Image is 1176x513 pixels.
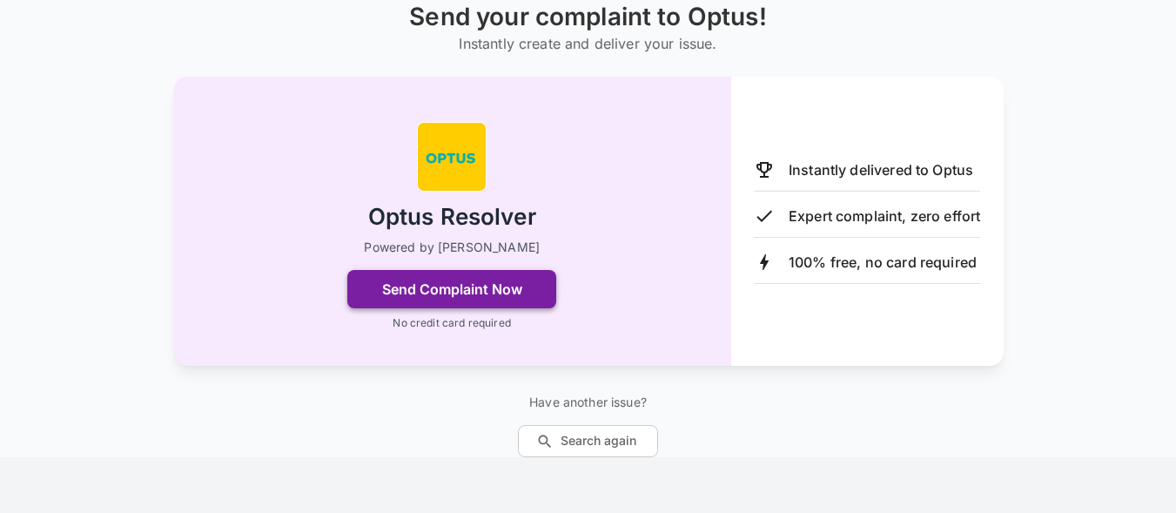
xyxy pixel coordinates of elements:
[368,202,536,233] h2: Optus Resolver
[393,315,510,331] p: No credit card required
[364,239,540,256] p: Powered by [PERSON_NAME]
[789,159,973,180] p: Instantly delivered to Optus
[409,3,766,31] h1: Send your complaint to Optus!
[789,252,977,273] p: 100% free, no card required
[789,206,980,226] p: Expert complaint, zero effort
[518,425,658,457] button: Search again
[518,394,658,411] p: Have another issue?
[347,270,556,308] button: Send Complaint Now
[409,31,766,56] h6: Instantly create and deliver your issue.
[417,122,487,192] img: Optus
